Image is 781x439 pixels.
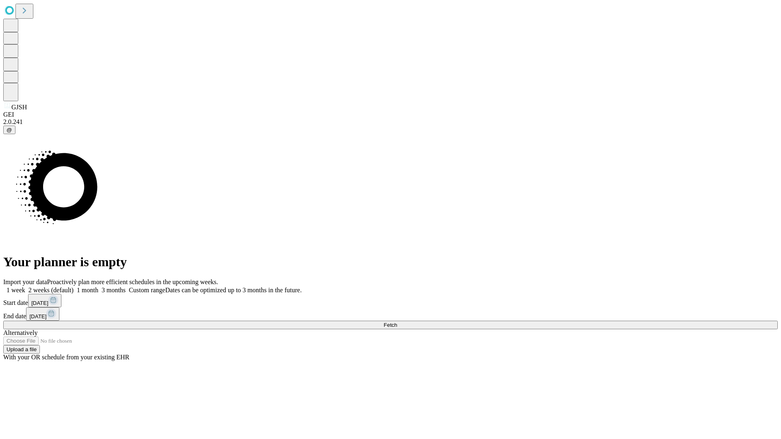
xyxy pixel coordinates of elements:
span: Proactively plan more efficient schedules in the upcoming weeks. [47,278,218,285]
span: @ [7,127,12,133]
div: Start date [3,294,778,307]
span: Alternatively [3,329,37,336]
div: 2.0.241 [3,118,778,126]
span: 3 months [102,287,126,293]
span: GJSH [11,104,27,111]
span: Dates can be optimized up to 3 months in the future. [165,287,301,293]
button: [DATE] [26,307,59,321]
button: [DATE] [28,294,61,307]
span: Import your data [3,278,47,285]
span: 1 week [7,287,25,293]
span: [DATE] [29,313,46,319]
span: Fetch [384,322,397,328]
span: 2 weeks (default) [28,287,74,293]
button: Fetch [3,321,778,329]
div: GEI [3,111,778,118]
span: Custom range [129,287,165,293]
span: 1 month [77,287,98,293]
h1: Your planner is empty [3,254,778,269]
span: With your OR schedule from your existing EHR [3,354,129,361]
span: [DATE] [31,300,48,306]
button: @ [3,126,15,134]
div: End date [3,307,778,321]
button: Upload a file [3,345,40,354]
